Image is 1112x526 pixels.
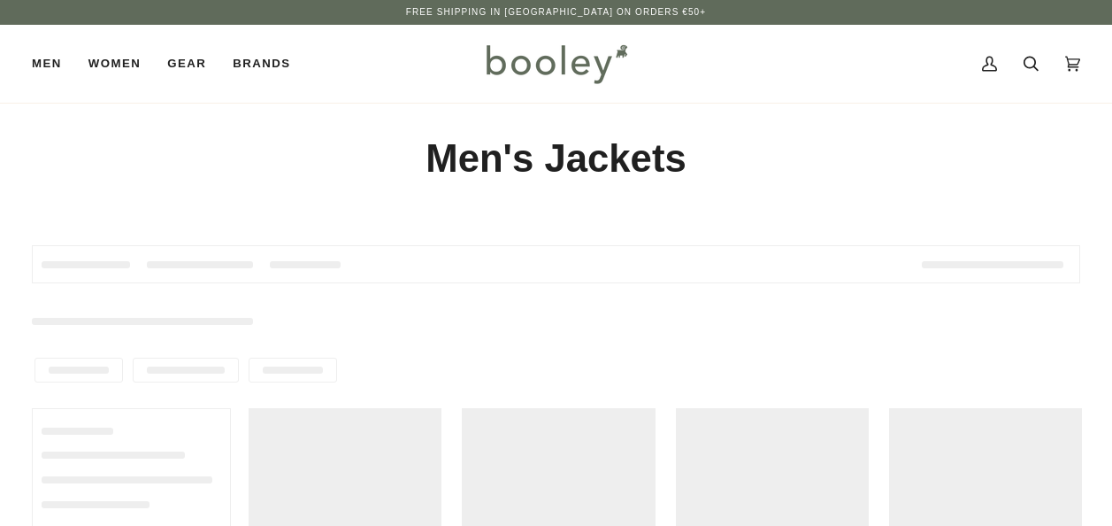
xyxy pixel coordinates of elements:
span: Men [32,55,62,73]
p: Free Shipping in [GEOGRAPHIC_DATA] on Orders €50+ [406,5,706,19]
span: Brands [233,55,290,73]
a: Brands [219,25,303,103]
span: Gear [167,55,206,73]
h1: Men's Jackets [32,135,1080,183]
a: Gear [154,25,219,103]
span: Women [88,55,141,73]
img: Booley [479,38,633,89]
a: Women [75,25,154,103]
a: Men [32,25,75,103]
